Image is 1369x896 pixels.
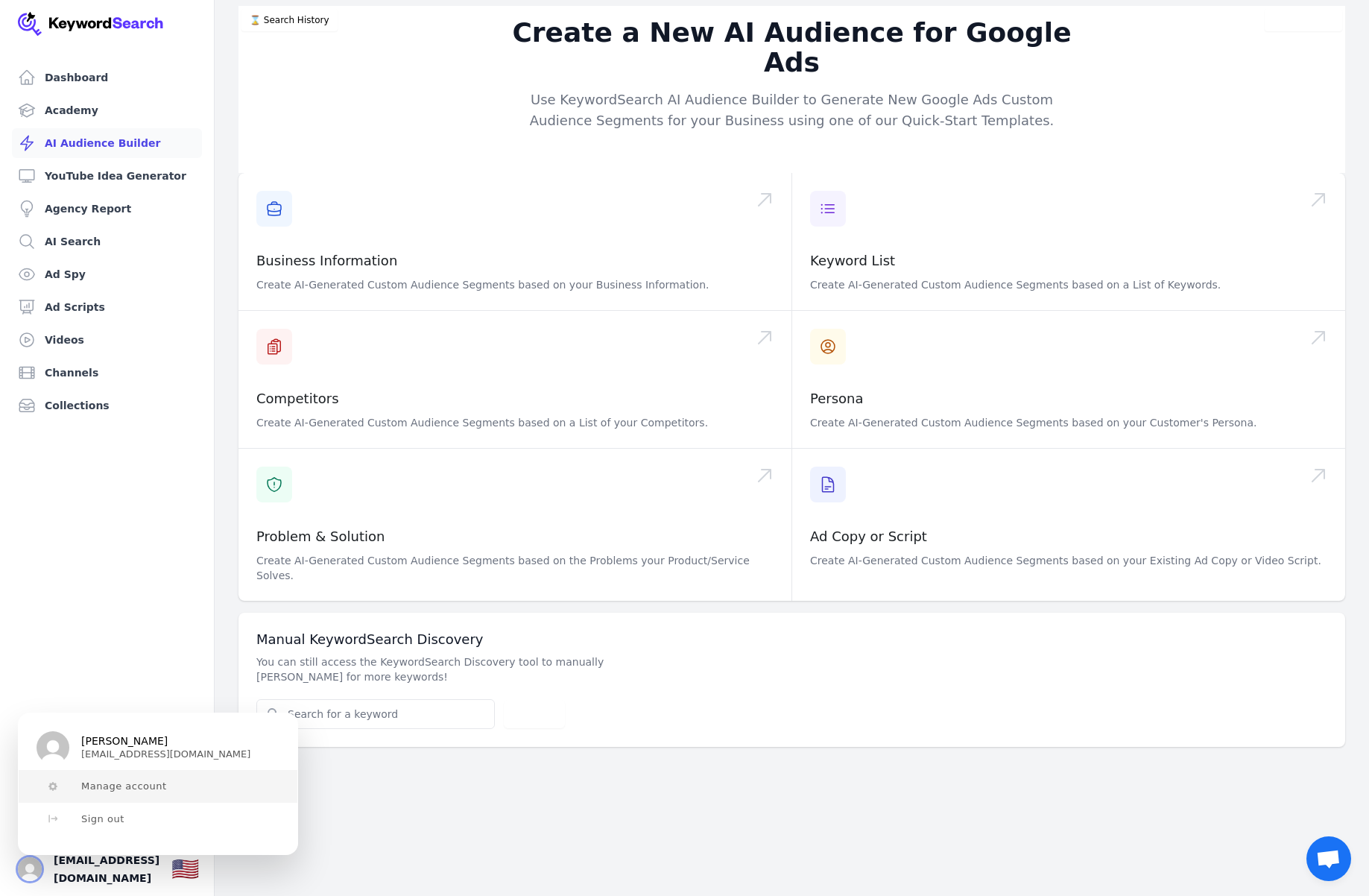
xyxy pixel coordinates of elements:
[256,253,397,268] a: Business Information
[12,63,202,92] a: Dashboard
[81,735,168,748] span: [PERSON_NAME]
[810,391,864,406] a: Persona
[1265,9,1342,31] button: Video Tutorial
[171,856,199,883] div: 🇺🇸
[12,161,202,191] a: YouTube Idea Generator
[54,851,159,887] span: [EMAIL_ADDRESS][DOMAIN_NAME]
[256,654,686,684] p: You can still access the KeywordSearch Discovery tool to manually [PERSON_NAME] for more keywords!
[37,731,69,764] img: Sean
[12,227,202,256] a: AI Search
[81,813,124,825] span: Sign out
[18,857,42,881] button: Close user button
[12,292,202,322] a: Ad Scripts
[18,12,164,36] img: Your Company
[12,128,202,158] a: AI Audience Builder
[81,780,167,792] span: Manage account
[12,194,202,224] a: Agency Report
[506,18,1078,78] h2: Create a New AI Audience for Google Ads
[18,857,42,881] img: Sean
[12,358,202,388] a: Channels
[504,700,565,728] button: Search
[257,700,494,728] input: Search for a keyword
[506,89,1078,131] p: Use KeywordSearch AI Audience Builder to Generate New Google Ads Custom Audience Segments for you...
[18,713,298,855] div: User button popover
[256,529,385,544] a: Problem & Solution
[256,391,339,406] a: Competitors
[1306,836,1351,881] div: Open chat
[12,325,202,355] a: Videos
[241,9,338,31] button: ⌛️ Search History
[12,391,202,420] a: Collections
[810,529,927,544] a: Ad Copy or Script
[12,259,202,289] a: Ad Spy
[12,95,202,125] a: Academy
[256,631,1327,649] h3: Manual KeywordSearch Discovery
[810,253,895,268] a: Keyword List
[81,748,250,760] p: [EMAIL_ADDRESS][DOMAIN_NAME]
